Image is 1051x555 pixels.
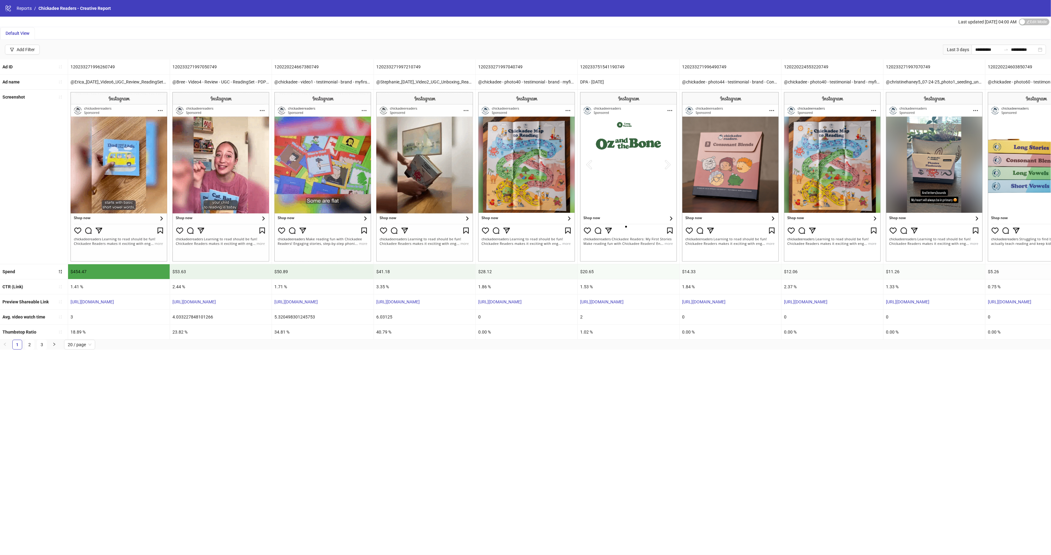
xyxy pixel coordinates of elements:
span: Chickadee Readers - Creative Report [38,6,111,11]
li: 1 [12,340,22,350]
span: filter [10,47,14,52]
span: sort-ascending [58,95,63,99]
span: 20 / page [68,340,91,349]
a: [URL][DOMAIN_NAME] [478,299,522,304]
span: sort-descending [58,269,63,274]
div: 2.37 % [782,279,883,294]
div: 1.86 % [476,279,577,294]
span: swap-right [1004,47,1009,52]
div: @chickadee - photo40 - testimonial - brand - myfirststoriesbundle - PDP - CHK645719 - [DATE] [476,75,577,89]
a: [URL][DOMAIN_NAME] [784,299,827,304]
span: sort-ascending [58,315,63,319]
div: @chickadee - video1 - testimonial - brand - myfirststoriesbundle - PDP - CHK645719 - [DATE] [272,75,374,89]
div: 1.84 % [680,279,781,294]
b: Thumbstop Ratio [2,330,36,334]
span: sort-ascending [58,300,63,304]
a: [URL][DOMAIN_NAME] [376,299,420,304]
a: [URL][DOMAIN_NAME] [682,299,726,304]
div: 34.81 % [272,325,374,339]
b: CTR (Link) [2,284,23,289]
div: 6.03125 [374,310,475,324]
div: 4.033227848101266 [170,310,272,324]
div: @Stephanie_[DATE]_Video2_UGC_Unboxing_ReadingSet_ChickadeeReaders__iter0 [374,75,475,89]
div: DPA - [DATE] [578,75,679,89]
span: sort-ascending [58,285,63,289]
div: $11.26 [883,264,985,279]
div: @chickadee - photo40 - testimonial - brand - myfirststoriesbundle - PDP - CHK645719 - [DATE] [782,75,883,89]
a: Reports [15,5,33,12]
img: Screenshot 120233271996260749 [71,92,167,261]
b: Preview Shareable Link [2,299,49,304]
div: 5.320498301245753 [272,310,374,324]
div: 0 [476,310,577,324]
div: 120233271996260749 [68,59,170,74]
div: 1.53 % [578,279,679,294]
div: 1.71 % [272,279,374,294]
div: 0 [782,310,883,324]
b: Avg. video watch time [2,314,45,319]
div: 120233271997210749 [374,59,475,74]
div: 1.33 % [883,279,985,294]
div: 3 [68,310,170,324]
div: 0 [883,310,985,324]
div: 120233271997070749 [883,59,985,74]
img: Screenshot 120233271997050749 [172,92,269,261]
li: Next Page [49,340,59,350]
a: 2 [25,340,34,349]
span: right [52,342,56,346]
div: $28.12 [476,264,577,279]
div: 2.44 % [170,279,272,294]
li: 2 [25,340,34,350]
a: [URL][DOMAIN_NAME] [71,299,114,304]
div: 23.82 % [170,325,272,339]
b: Screenshot [2,95,25,99]
a: [URL][DOMAIN_NAME] [988,299,1031,304]
div: 120233271997040749 [476,59,577,74]
img: Screenshot 120233271996490749 [682,92,779,261]
div: 120233271996490749 [680,59,781,74]
img: Screenshot 120233271997040749 [478,92,575,261]
div: 1.41 % [68,279,170,294]
div: 0 [680,310,781,324]
div: 0.00 % [782,325,883,339]
div: @chickadee - photo44 - testimonial - brand - ConsonantBlends - PDP - CHK645719 - [DATE] [680,75,781,89]
div: 0.00 % [883,325,985,339]
div: $454.47 [68,264,170,279]
div: 120220224667380749 [272,59,374,74]
a: 1 [13,340,22,349]
li: / [34,5,36,12]
div: 3.35 % [374,279,475,294]
div: 120220224553220749 [782,59,883,74]
b: Spend [2,269,15,274]
div: 120233271997050749 [170,59,272,74]
li: 3 [37,340,47,350]
b: Ad ID [2,64,13,69]
a: [URL][DOMAIN_NAME] [172,299,216,304]
div: $20.65 [578,264,679,279]
div: 2 [578,310,679,324]
div: 0.00 % [476,325,577,339]
a: [URL][DOMAIN_NAME] [886,299,929,304]
div: 1.02 % [578,325,679,339]
div: @Bree - Video4 - Review - UGC - ReadingSet - PDP - CHK745744 - [DATE] [170,75,272,89]
span: left [3,342,7,346]
div: $53.63 [170,264,272,279]
span: Default View [6,31,30,36]
div: 0.00 % [680,325,781,339]
div: 40.79 % [374,325,475,339]
img: Screenshot 120220224667380749 [274,92,371,261]
div: @christinehaney5_07-24-25_photo1_seeding_unboxing_MyFirstStories_Chickadee__iter0 [883,75,985,89]
img: Screenshot 120233271997210749 [376,92,473,261]
div: $41.18 [374,264,475,279]
div: $14.33 [680,264,781,279]
div: $12.06 [782,264,883,279]
a: 3 [37,340,46,349]
div: 120233751541190749 [578,59,679,74]
a: [URL][DOMAIN_NAME] [580,299,624,304]
button: Add Filter [5,45,40,55]
div: $50.89 [272,264,374,279]
span: Last updated [DATE] 04:00 AM [958,19,1017,24]
div: Add Filter [17,47,35,52]
span: sort-ascending [58,80,63,84]
img: Screenshot 120233751541190749 [580,92,677,261]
